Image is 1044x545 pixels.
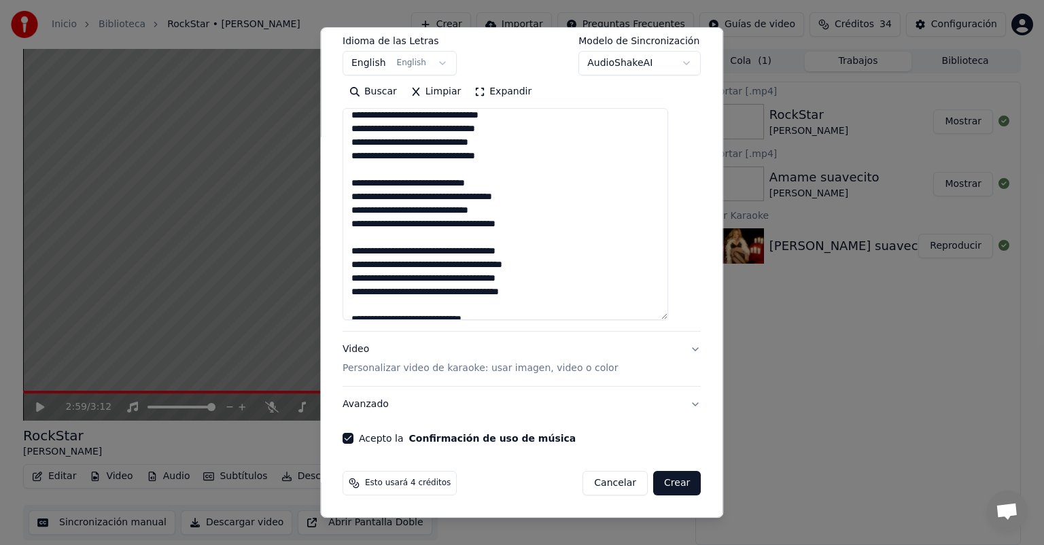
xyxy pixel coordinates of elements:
button: Expandir [468,81,539,103]
button: Acepto la [409,434,576,443]
button: Cancelar [583,471,648,495]
div: LetrasProporciona letras de canciones o selecciona un modelo de auto letras [343,36,701,331]
button: Limpiar [404,81,468,103]
button: Buscar [343,81,404,103]
p: Personalizar video de karaoke: usar imagen, video o color [343,362,618,375]
span: Esto usará 4 créditos [365,478,451,489]
button: VideoPersonalizar video de karaoke: usar imagen, video o color [343,332,701,386]
button: Avanzado [343,387,701,422]
label: Acepto la [359,434,576,443]
label: Idioma de las Letras [343,36,457,46]
div: Video [343,342,618,375]
button: Crear [653,471,701,495]
label: Modelo de Sincronización [579,36,701,46]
